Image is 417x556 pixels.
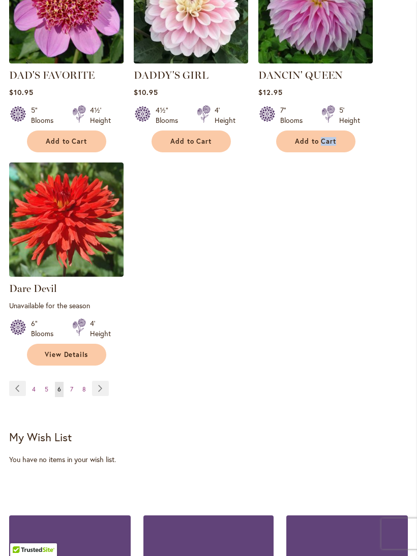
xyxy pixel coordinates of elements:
[258,69,343,81] a: DANCIN' QUEEN
[9,269,124,279] a: Dare Devil
[9,454,408,465] div: You have no items in your wish list.
[45,350,88,359] span: View Details
[134,69,208,81] a: DADDY'S GIRL
[57,385,61,393] span: 6
[31,318,60,339] div: 6" Blooms
[90,318,111,339] div: 4' Height
[27,344,106,366] a: View Details
[258,56,373,66] a: Dancin' Queen
[276,130,355,152] button: Add to Cart
[9,69,95,81] a: DAD'S FAVORITE
[8,520,36,548] iframe: Launch Accessibility Center
[70,385,73,393] span: 7
[170,137,212,146] span: Add to Cart
[80,382,88,397] a: 8
[27,130,106,152] button: Add to Cart
[9,301,124,310] p: Unavailable for the season
[134,87,158,97] span: $10.95
[90,105,111,125] div: 4½' Height
[339,105,360,125] div: 5' Height
[46,137,87,146] span: Add to Cart
[45,385,48,393] span: 5
[134,56,248,66] a: DADDY'S GIRL
[9,282,57,295] a: Dare Devil
[31,105,60,125] div: 5" Blooms
[258,87,283,97] span: $12.95
[68,382,76,397] a: 7
[9,430,72,444] strong: My Wish List
[9,162,124,277] img: Dare Devil
[9,56,124,66] a: DAD'S FAVORITE
[295,137,337,146] span: Add to Cart
[9,87,34,97] span: $10.95
[152,130,231,152] button: Add to Cart
[82,385,86,393] span: 8
[32,385,36,393] span: 4
[42,382,51,397] a: 5
[156,105,185,125] div: 4½" Blooms
[29,382,38,397] a: 4
[215,105,235,125] div: 4' Height
[280,105,309,125] div: 7" Blooms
